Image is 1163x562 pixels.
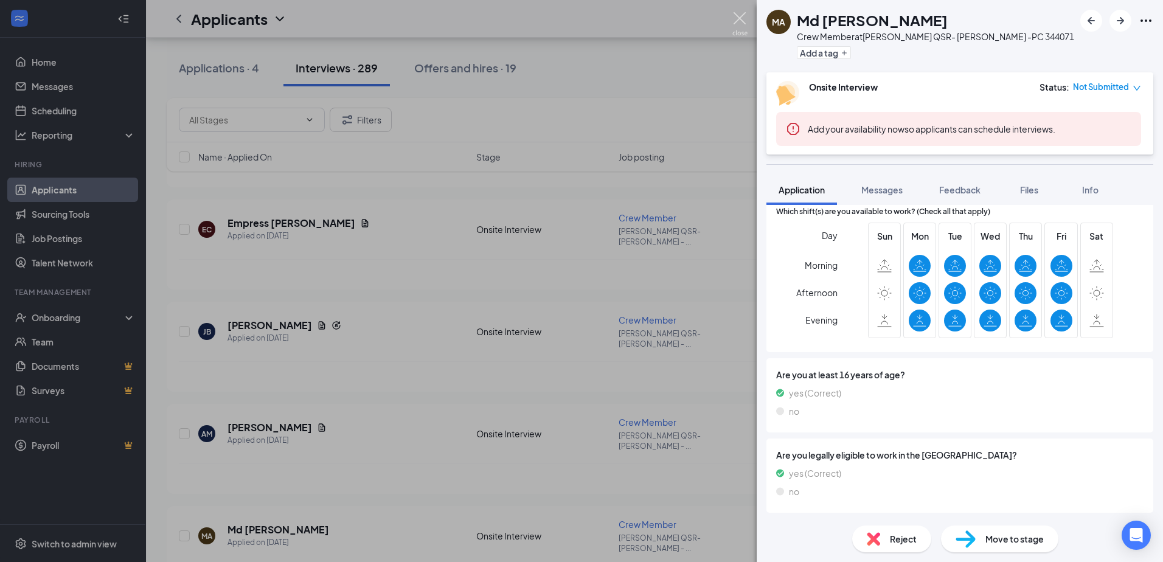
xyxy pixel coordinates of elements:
span: Info [1082,184,1099,195]
span: Day [822,229,838,242]
button: ArrowLeftNew [1080,10,1102,32]
span: yes (Correct) [789,386,841,400]
svg: Error [786,122,800,136]
span: Evening [805,309,838,331]
span: so applicants can schedule interviews. [808,123,1055,134]
span: Mon [909,229,931,243]
span: Are you at least 16 years of age? [776,368,1144,381]
span: down [1133,84,1141,92]
span: Move to stage [985,532,1044,546]
svg: Plus [841,49,848,57]
svg: Ellipses [1139,13,1153,28]
span: Sun [873,229,895,243]
span: Fri [1050,229,1072,243]
span: Afternoon [796,282,838,304]
span: Are you legally eligible to work in the [GEOGRAPHIC_DATA]? [776,448,1144,462]
button: ArrowRight [1109,10,1131,32]
svg: ArrowLeftNew [1084,13,1099,28]
span: no [789,404,799,418]
h1: Md [PERSON_NAME] [797,10,948,30]
span: Feedback [939,184,981,195]
div: Open Intercom Messenger [1122,521,1151,550]
span: Wed [979,229,1001,243]
span: Thu [1015,229,1036,243]
div: MA [772,16,785,28]
span: Files [1020,184,1038,195]
span: Messages [861,184,903,195]
div: Crew Member at [PERSON_NAME] QSR- [PERSON_NAME] -PC 344071 [797,30,1074,43]
span: Morning [805,254,838,276]
span: Which shift(s) are you available to work? (Check all that apply) [776,206,990,218]
span: Reject [890,532,917,546]
span: no [789,485,799,498]
span: Tue [944,229,966,243]
button: PlusAdd a tag [797,46,851,59]
span: Sat [1086,229,1108,243]
div: Status : [1040,81,1069,93]
span: yes (Correct) [789,467,841,480]
b: Onsite Interview [809,82,878,92]
svg: ArrowRight [1113,13,1128,28]
span: Application [779,184,825,195]
button: Add your availability now [808,123,904,135]
span: Not Submitted [1073,81,1129,93]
